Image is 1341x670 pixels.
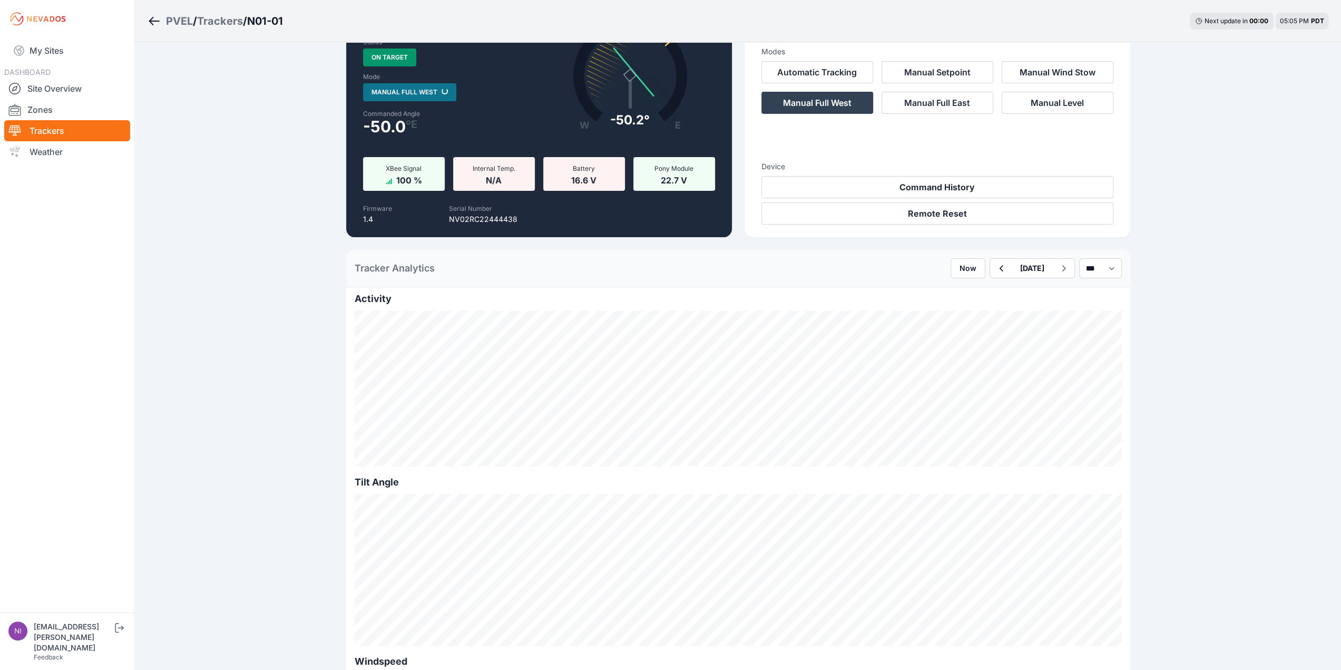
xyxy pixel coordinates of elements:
span: On Target [363,48,416,66]
img: nick.fritz@nevados.solar [8,622,27,640]
img: Nevados [8,11,67,27]
a: PVEL [166,14,193,28]
button: Manual Level [1002,92,1113,114]
h2: Tracker Analytics [355,261,435,276]
a: Zones [4,99,130,120]
button: Manual Setpoint [882,61,993,83]
span: / [193,14,197,28]
a: Trackers [197,14,243,28]
div: loading [442,88,448,94]
span: PDT [1311,17,1324,25]
button: [DATE] [1012,259,1053,278]
span: 16.6 V [571,173,596,186]
span: 05:05 PM [1280,17,1309,25]
nav: Breadcrumb [148,7,283,35]
span: -50.0 [363,120,406,133]
a: Site Overview [4,78,130,99]
a: Feedback [34,653,63,661]
label: Firmware [363,205,392,212]
span: / [243,14,247,28]
button: Now [951,258,985,278]
label: Mode [363,73,380,81]
span: Next update in [1205,17,1248,25]
label: Serial Number [449,205,492,212]
h3: Device [761,161,1113,172]
h2: Tilt Angle [355,475,1122,490]
p: NV02RC22444438 [449,214,517,225]
h3: Modes [761,46,785,57]
h2: Activity [355,292,1122,306]
span: DASHBOARD [4,67,51,76]
span: XBee Signal [386,164,422,172]
span: Manual Full West [363,83,456,101]
button: Manual Wind Stow [1002,61,1113,83]
span: Battery [573,164,595,172]
button: Manual Full West [761,92,873,114]
label: Status [363,38,382,46]
span: Pony Module [654,164,693,172]
div: [EMAIL_ADDRESS][PERSON_NAME][DOMAIN_NAME] [34,622,113,653]
span: 22.7 V [661,173,687,186]
a: Trackers [4,120,130,141]
button: Manual Full East [882,92,993,114]
button: Remote Reset [761,202,1113,225]
a: Weather [4,141,130,162]
div: 00 : 00 [1249,17,1268,25]
button: Automatic Tracking [761,61,873,83]
span: Internal Temp. [473,164,515,172]
div: -50.2° [610,112,650,129]
span: N/A [486,173,502,186]
span: º E [406,120,417,129]
p: 1.4 [363,214,392,225]
button: Command History [761,176,1113,198]
h2: Windspeed [355,654,1122,669]
h3: N01-01 [247,14,283,28]
label: Commanded Angle [363,110,533,118]
a: My Sites [4,38,130,63]
span: 100 % [396,173,422,186]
